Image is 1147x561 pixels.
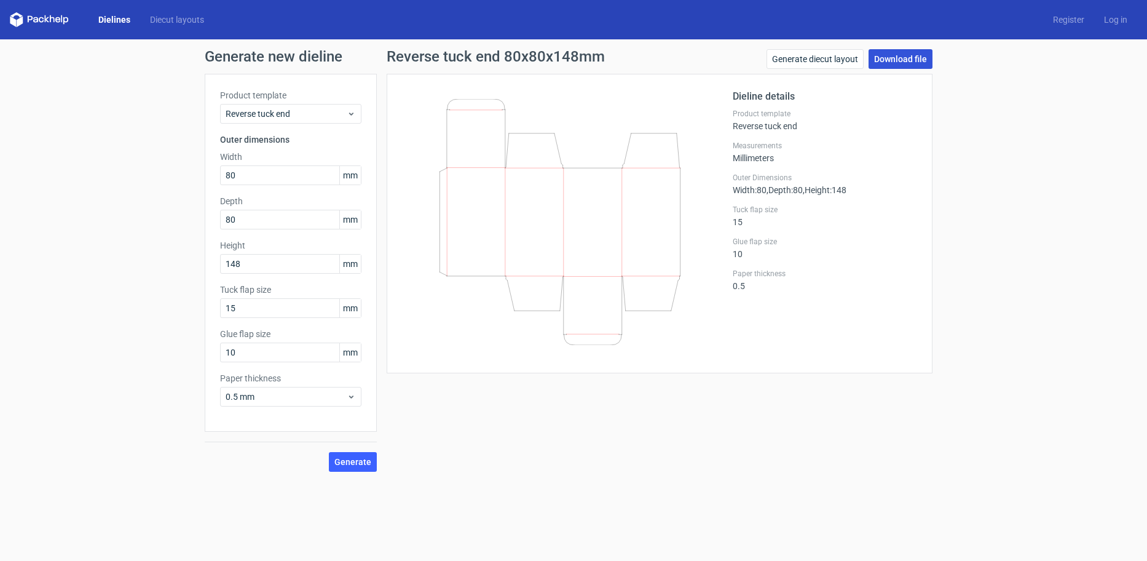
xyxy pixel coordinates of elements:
[329,452,377,472] button: Generate
[733,109,917,119] label: Product template
[339,255,361,273] span: mm
[733,269,917,279] label: Paper thickness
[733,141,917,151] label: Measurements
[220,284,361,296] label: Tuck flap size
[733,141,917,163] div: Millimeters
[334,458,371,466] span: Generate
[733,205,917,227] div: 15
[220,133,361,146] h3: Outer dimensions
[339,299,361,317] span: mm
[339,166,361,185] span: mm
[205,49,942,64] h1: Generate new dieline
[733,89,917,104] h2: Dieline details
[733,237,917,259] div: 10
[1043,14,1094,26] a: Register
[89,14,140,26] a: Dielines
[220,195,361,207] label: Depth
[140,14,214,26] a: Diecut layouts
[733,109,917,131] div: Reverse tuck end
[226,391,347,403] span: 0.5 mm
[869,49,932,69] a: Download file
[220,328,361,340] label: Glue flap size
[220,89,361,101] label: Product template
[767,49,864,69] a: Generate diecut layout
[220,372,361,384] label: Paper thickness
[733,173,917,183] label: Outer Dimensions
[226,108,347,120] span: Reverse tuck end
[803,185,846,195] span: , Height : 148
[733,237,917,247] label: Glue flap size
[339,210,361,229] span: mm
[733,205,917,215] label: Tuck flap size
[339,343,361,362] span: mm
[733,269,917,291] div: 0.5
[220,239,361,252] label: Height
[1094,14,1137,26] a: Log in
[733,185,767,195] span: Width : 80
[767,185,803,195] span: , Depth : 80
[220,151,361,163] label: Width
[387,49,605,64] h1: Reverse tuck end 80x80x148mm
